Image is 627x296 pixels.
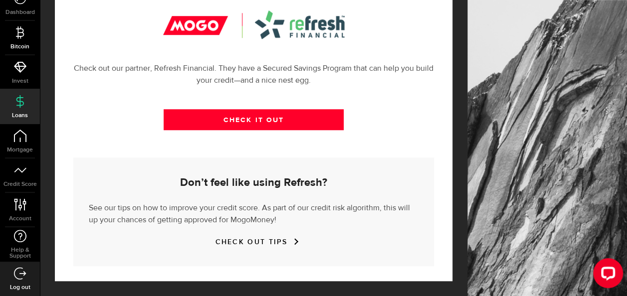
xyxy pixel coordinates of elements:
[164,109,344,130] a: CHECK IT OUT
[73,63,434,87] p: Check out our partner, Refresh Financial. They have a Secured Savings Program that can help you b...
[89,200,418,226] p: See our tips on how to improve your credit score. As part of our credit risk algorithm, this will...
[215,238,292,246] a: CHECK OUT TIPS
[585,254,627,296] iframe: LiveChat chat widget
[89,177,418,189] h5: Don’t feel like using Refresh?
